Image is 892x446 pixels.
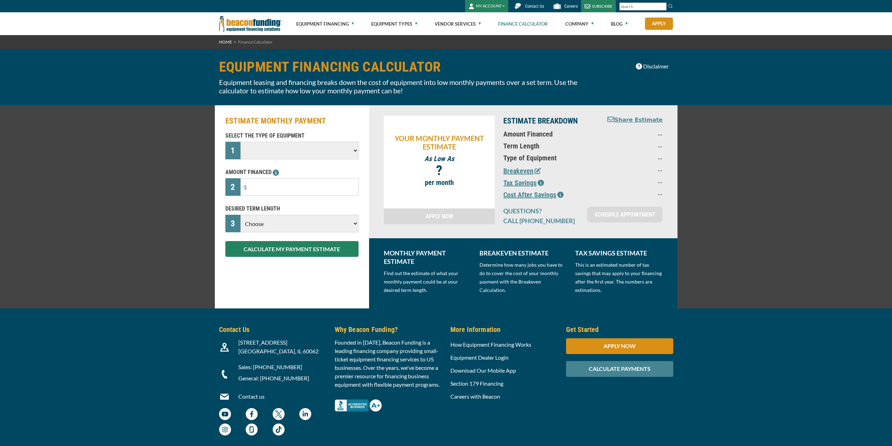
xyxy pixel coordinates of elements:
p: MONTHLY PAYMENT ESTIMATE [384,249,471,266]
p: per month [387,178,492,187]
a: Blog [611,13,628,35]
div: 1 [225,142,241,159]
button: Cost After Savings [503,189,564,200]
span: Careers [564,4,578,9]
img: Beacon Funding LinkedIn [299,408,311,420]
a: Careers with Beacon [450,393,500,400]
a: Vendor Services [435,13,481,35]
a: APPLY NOW [566,342,673,349]
button: Disclaimer [631,60,673,73]
a: Equipment Financing [296,13,354,35]
p: QUESTIONS? [503,207,579,215]
img: Beacon Funding Corporation logo [219,12,281,35]
input: $ [240,178,358,196]
p: Founded in [DATE], Beacon Funding is a leading financing company providing small-ticket equipment... [335,338,442,389]
img: Better Business Bureau Complaint Free A+ Rating [335,399,382,412]
p: -- [601,166,662,174]
a: Finance Calculator [498,13,548,35]
p: YOUR MONTHLY PAYMENT ESTIMATE [387,134,492,151]
p: Type of Equipment [503,154,593,162]
img: Beacon Funding location [220,343,229,352]
a: APPLY NOW [384,208,495,224]
div: 2 [225,178,241,196]
a: CALCULATE PAYMENTS [566,365,673,372]
p: CALL [PHONE_NUMBER] [503,217,579,225]
div: 3 [225,215,241,232]
a: Apply [645,18,673,30]
p: AMOUNT FINANCED [225,168,359,177]
span: Disclaimer [643,62,669,71]
a: Equipment Types [371,13,417,35]
h1: EQUIPMENT FINANCING CALCULATOR [219,60,596,74]
img: Beacon Funding Instagram [219,424,231,435]
a: Clear search text [659,4,665,9]
h5: More Information [450,324,558,335]
div: CALCULATE PAYMENTS [566,361,673,377]
p: ESTIMATE BREAKDOWN [503,116,593,126]
img: Beacon Funding Email Contact Icon [220,392,229,401]
div: APPLY NOW [566,338,673,354]
img: Beacon Funding YouTube Channel [219,408,231,420]
button: CALCULATE MY PAYMENT ESTIMATE [225,241,359,257]
p: BREAKEVEN ESTIMATE [479,249,567,257]
button: Breakeven [503,166,541,176]
a: Download Our Mobile App [450,367,516,374]
p: DESIRED TERM LENGTH [225,205,359,213]
p: As Low As [387,154,492,163]
button: Share Estimate [607,116,663,125]
h5: Contact Us [219,324,326,335]
p: Determine how many jobs you have to do to cover the cost of your monthly payment with the Breakev... [479,261,567,294]
span: Finance Calculator [238,39,273,45]
a: Contact us [238,393,265,400]
p: -- [601,130,662,138]
img: Beacon Funding twitter [273,408,285,420]
button: Tax Savings [503,178,544,188]
span: [STREET_ADDRESS] [GEOGRAPHIC_DATA], IL 60062 [238,339,319,354]
p: Amount Financed [503,130,593,138]
p: SELECT THE TYPE OF EQUIPMENT [225,132,359,140]
img: Beacon Funding Facebook [246,408,258,420]
p: -- [601,142,662,150]
a: Section 179 Financing [450,380,503,387]
p: -- [601,178,662,186]
img: Beacon Funding Phone [220,370,229,379]
p: General: [PHONE_NUMBER] [238,374,326,382]
input: Search [619,2,667,11]
a: Equipment Dealer Login [450,354,509,361]
img: Search [668,3,673,9]
a: Company [565,13,594,35]
p: Equipment leasing and financing breaks down the cost of equipment into low monthly payments over ... [219,78,596,95]
p: Sales: [PHONE_NUMBER] [238,363,326,371]
a: SCHEDULE APPOINTMENT [587,207,662,222]
h5: Get Started [566,324,673,335]
h2: ESTIMATE MONTHLY PAYMENT [225,116,359,126]
p: Find out the estimate of what your monthly payment could be at your desired term length. [384,269,471,294]
img: Beacon Funding TikTok [273,424,285,435]
p: -- [601,154,662,162]
span: Contact Us [525,4,544,9]
p: ? [387,166,492,175]
a: How Equipment Financing Works [450,341,531,348]
p: Term Length [503,142,593,150]
a: HOME [219,39,232,45]
p: This is an estimated number of tax savings that may apply to your financing after the first year.... [575,261,662,294]
img: Beacon Funding Glassdoor [246,424,258,435]
p: TAX SAVINGS ESTIMATE [575,249,662,257]
h5: Why Beacon Funding? [335,324,442,335]
p: -- [601,189,662,198]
